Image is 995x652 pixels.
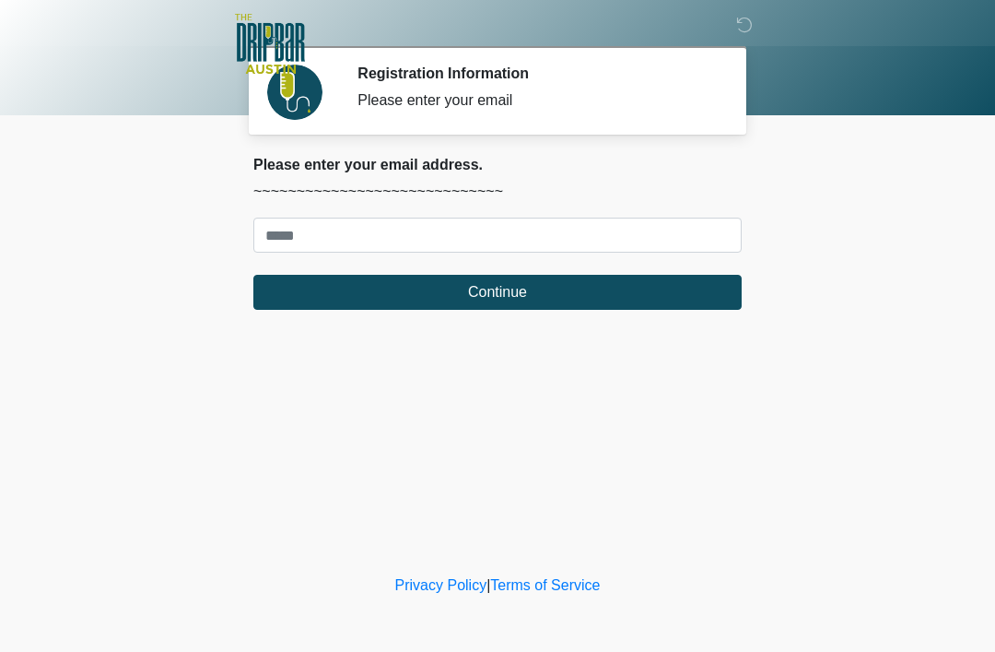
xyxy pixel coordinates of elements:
img: The DRIPBaR - Austin The Domain Logo [235,14,305,74]
button: Continue [253,275,742,310]
a: | [486,577,490,593]
h2: Please enter your email address. [253,156,742,173]
img: Agent Avatar [267,65,322,120]
a: Privacy Policy [395,577,487,593]
a: Terms of Service [490,577,600,593]
div: Please enter your email [357,89,714,112]
p: ~~~~~~~~~~~~~~~~~~~~~~~~~~~~~ [253,181,742,203]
